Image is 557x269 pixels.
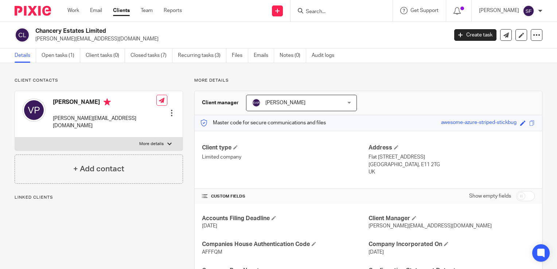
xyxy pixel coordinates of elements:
p: Flat [STREET_ADDRESS] [369,153,535,161]
span: [DATE] [369,250,384,255]
p: [PERSON_NAME][EMAIL_ADDRESS][DOMAIN_NAME] [53,115,156,130]
h4: + Add contact [73,163,124,175]
label: Show empty fields [469,192,511,200]
h2: Chancery Estates Limited [35,27,362,35]
i: Primary [104,98,111,106]
p: More details [139,141,164,147]
a: Closed tasks (7) [131,48,172,63]
a: Open tasks (1) [42,48,80,63]
p: Master code for secure communications and files [200,119,326,126]
p: More details [194,78,542,83]
h4: Address [369,144,535,152]
a: Recurring tasks (3) [178,48,226,63]
h4: Client Manager [369,215,535,222]
a: Client tasks (0) [86,48,125,63]
input: Search [305,9,371,15]
h4: Accounts Filing Deadline [202,215,368,222]
img: svg%3E [22,98,46,122]
h4: Companies House Authentication Code [202,241,368,248]
h4: Client type [202,144,368,152]
img: svg%3E [15,27,30,43]
h4: Company Incorporated On [369,241,535,248]
p: Limited company [202,153,368,161]
img: svg%3E [252,98,261,107]
p: [PERSON_NAME] [479,7,519,14]
a: Emails [254,48,274,63]
p: Linked clients [15,195,183,200]
h3: Client manager [202,99,239,106]
a: Files [232,48,248,63]
a: Clients [113,7,130,14]
p: UK [369,168,535,176]
a: Audit logs [312,48,340,63]
img: Pixie [15,6,51,16]
a: Team [141,7,153,14]
a: Details [15,48,36,63]
a: Notes (0) [280,48,306,63]
span: [PERSON_NAME] [265,100,305,105]
p: Client contacts [15,78,183,83]
p: [PERSON_NAME][EMAIL_ADDRESS][DOMAIN_NAME] [35,35,443,43]
h4: CUSTOM FIELDS [202,194,368,199]
a: Reports [164,7,182,14]
p: [GEOGRAPHIC_DATA], E11 2TG [369,161,535,168]
a: Work [67,7,79,14]
a: Create task [454,29,496,41]
div: awesome-azure-striped-stickbug [441,119,517,127]
img: svg%3E [523,5,534,17]
a: Email [90,7,102,14]
span: [PERSON_NAME][EMAIL_ADDRESS][DOMAIN_NAME] [369,223,492,229]
h4: [PERSON_NAME] [53,98,156,108]
span: [DATE] [202,223,217,229]
span: Get Support [410,8,439,13]
span: AFFFQM [202,250,222,255]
